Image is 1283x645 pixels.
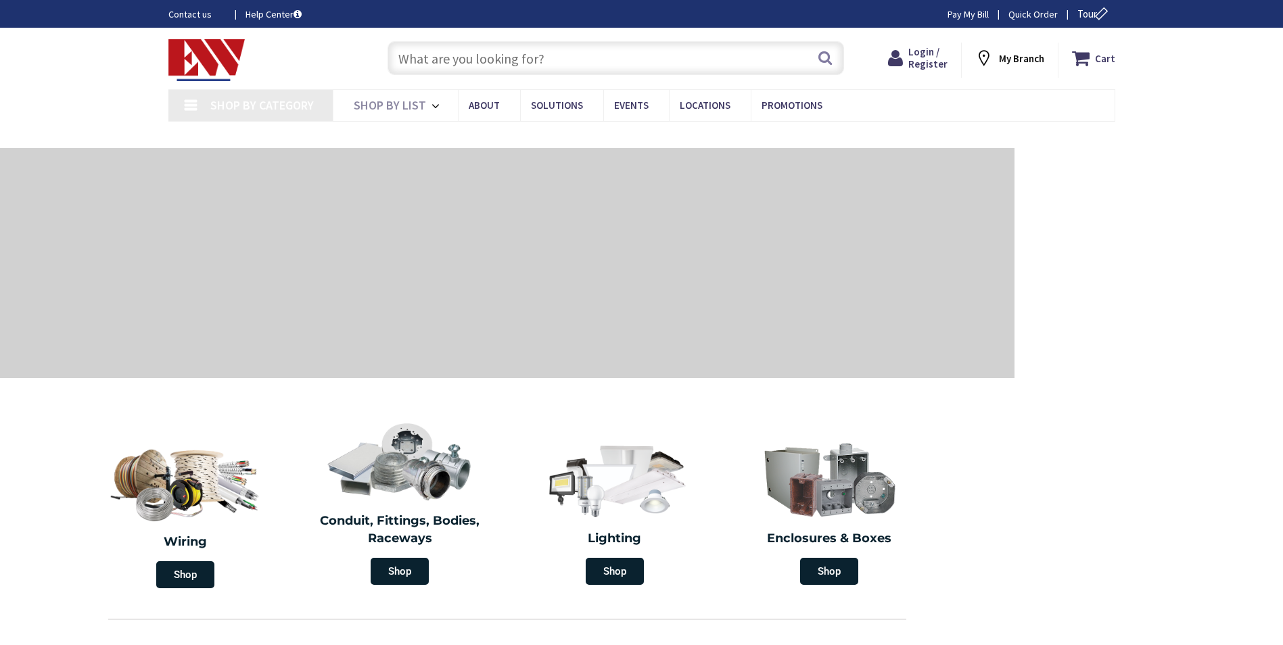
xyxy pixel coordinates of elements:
a: Quick Order [1008,7,1058,21]
h2: Wiring [85,533,286,551]
span: Solutions [531,99,583,112]
div: My Branch [975,46,1044,70]
h2: Conduit, Fittings, Bodies, Raceways [303,512,498,547]
a: Login / Register [888,46,948,70]
a: Lighting Shop [511,433,719,592]
input: What are you looking for? [388,41,844,75]
span: Tour [1077,7,1112,20]
span: About [469,99,500,112]
span: Events [614,99,649,112]
img: Electrical Wholesalers, Inc. [168,39,246,81]
a: Enclosures & Boxes Shop [726,433,934,592]
strong: My Branch [999,52,1044,65]
strong: Cart [1095,46,1115,70]
span: Shop By Category [210,97,314,113]
a: Conduit, Fittings, Bodies, Raceways Shop [296,415,505,592]
span: Shop By List [354,97,426,113]
span: Locations [680,99,730,112]
span: Shop [586,558,644,585]
span: Shop [371,558,429,585]
span: Shop [800,558,858,585]
span: Login / Register [908,45,948,70]
h2: Lighting [517,530,712,548]
a: Help Center [246,7,302,21]
span: Promotions [762,99,822,112]
a: Cart [1072,46,1115,70]
h2: Enclosures & Boxes [732,530,927,548]
a: Pay My Bill [948,7,989,21]
span: Shop [156,561,214,588]
a: Wiring Shop [78,433,293,595]
a: Contact us [168,7,224,21]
